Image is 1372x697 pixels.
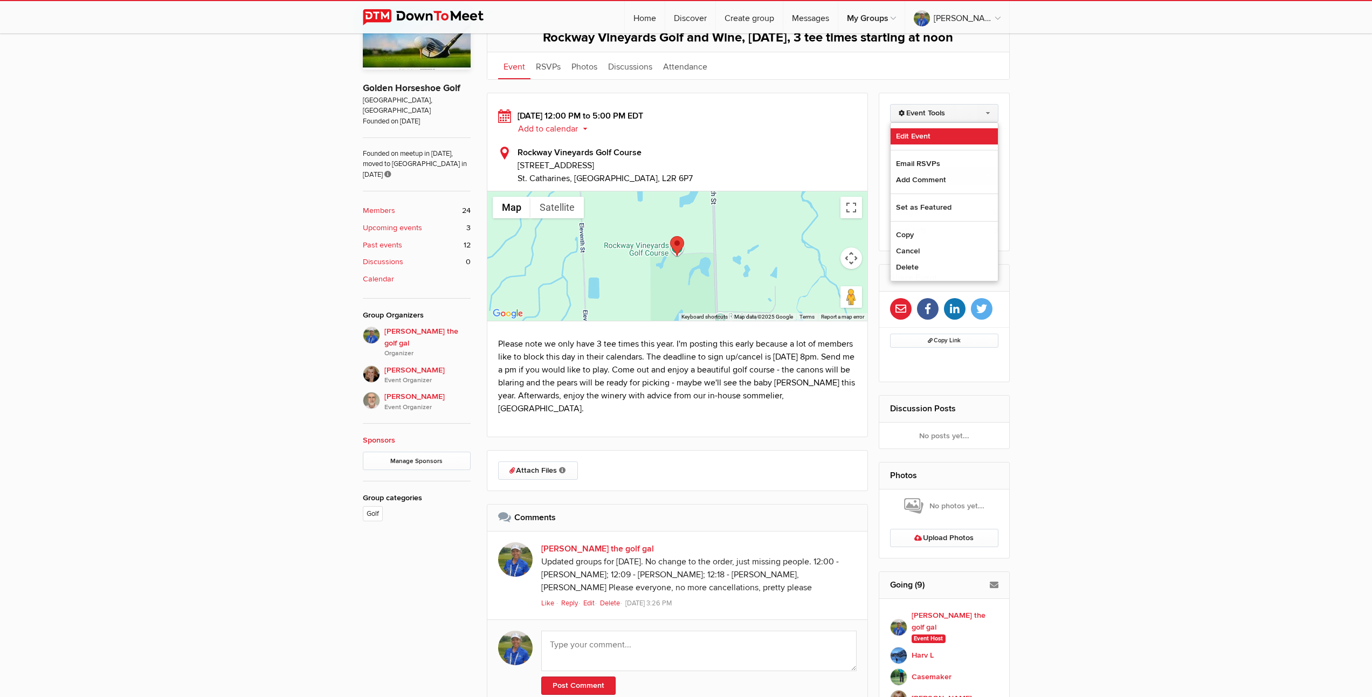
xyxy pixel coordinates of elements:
[838,1,905,33] a: My Groups
[363,205,395,217] b: Members
[518,124,596,134] button: Add to calendar
[890,619,907,636] img: Beth the golf gal
[603,52,658,79] a: Discussions
[891,227,998,243] a: Copy
[384,349,471,358] i: Organizer
[462,205,471,217] span: 24
[891,259,998,275] a: Delete
[890,572,998,598] h2: Going (9)
[840,197,862,218] button: Toggle fullscreen view
[890,668,907,686] img: Casemaker
[891,243,998,259] a: Cancel
[912,650,934,661] b: Harv L
[498,52,530,79] a: Event
[561,599,582,608] a: Reply
[518,159,857,172] span: [STREET_ADDRESS]
[891,156,998,172] a: Email RSVPs
[363,273,394,285] b: Calendar
[384,376,471,385] i: Event Organizer
[912,634,946,643] span: Event Host
[464,239,471,251] span: 12
[363,137,471,180] span: Founded on meetup in [DATE], moved to [GEOGRAPHIC_DATA] in [DATE]
[890,645,998,666] a: Harv L
[363,392,380,409] img: Greg Mais
[363,82,460,94] a: Golden Horseshoe Golf
[363,9,500,25] img: DownToMeet
[716,1,783,33] a: Create group
[890,666,998,688] a: Casemaker
[543,30,953,45] span: Rockway Vineyards Golf and Wine, [DATE], 3 tee times starting at noon
[890,403,956,414] a: Discussion Posts
[384,326,471,359] span: [PERSON_NAME] the golf gal
[583,599,598,608] a: Edit
[840,286,862,308] button: Drag Pegman onto the map to open Street View
[498,542,533,577] img: Beth the golf gal
[541,555,857,595] div: Updated groups for [DATE]. No change to the order, just missing people. 12:00 - [PERSON_NAME]; 12...
[821,314,864,320] a: Report a map error
[783,1,838,33] a: Messages
[363,10,471,70] img: Golden Horseshoe Golf
[363,256,471,268] a: Discussions 0
[681,313,728,321] button: Keyboard shortcuts
[890,610,998,645] a: [PERSON_NAME] the golf gal Event Host
[363,239,471,251] a: Past events 12
[530,197,584,218] button: Show satellite imagery
[890,529,998,547] a: Upload Photos
[363,222,422,234] b: Upcoming events
[912,610,998,633] b: [PERSON_NAME] the golf gal
[363,256,403,268] b: Discussions
[490,307,526,321] img: Google
[498,461,578,480] a: Attach Files
[384,364,471,386] span: [PERSON_NAME]
[493,197,530,218] button: Show street map
[363,116,471,127] span: Founded on [DATE]
[541,599,556,608] a: Like
[890,470,917,481] a: Photos
[890,647,907,664] img: Harv L
[891,199,998,216] a: Set as Featured
[541,677,616,695] button: Post Comment
[891,128,998,144] a: Edit Event
[566,52,603,79] a: Photos
[904,497,984,515] span: No photos yet...
[890,104,998,122] a: Event Tools
[466,256,471,268] span: 0
[518,147,642,158] b: Rockway Vineyards Golf Course
[490,307,526,321] a: Open this area in Google Maps (opens a new window)
[363,452,471,470] a: Manage Sponsors
[384,403,471,412] i: Event Organizer
[840,247,862,269] button: Map camera controls
[734,314,793,320] span: Map data ©2025 Google
[363,222,471,234] a: Upcoming events 3
[665,1,715,33] a: Discover
[363,239,402,251] b: Past events
[498,109,857,135] div: [DATE] 12:00 PM to 5:00 PM EDT
[363,492,471,504] div: Group categories
[600,599,624,608] a: Delete
[363,327,471,359] a: [PERSON_NAME] the golf galOrganizer
[363,95,471,116] span: [GEOGRAPHIC_DATA], [GEOGRAPHIC_DATA]
[890,334,998,348] button: Copy Link
[363,309,471,321] div: Group Organizers
[363,436,395,445] a: Sponsors
[363,273,471,285] a: Calendar
[518,173,693,184] span: St. Catharines, [GEOGRAPHIC_DATA], L2R 6P7
[541,543,654,554] a: [PERSON_NAME] the golf gal
[912,671,952,683] b: Casemaker
[530,52,566,79] a: RSVPs
[625,599,672,608] span: [DATE] 3:26 PM
[799,314,815,320] a: Terms (opens in new tab)
[466,222,471,234] span: 3
[541,599,554,608] span: Like
[625,1,665,33] a: Home
[891,172,998,188] a: Add Comment
[363,365,380,383] img: Caroline Nesbitt
[384,391,471,412] span: [PERSON_NAME]
[363,359,471,386] a: [PERSON_NAME]Event Organizer
[658,52,713,79] a: Attendance
[928,337,961,344] span: Copy Link
[363,327,380,344] img: Beth the golf gal
[498,337,857,415] p: Please note we only have 3 tee times this year. I'm posting this early because a lot of members l...
[363,385,471,412] a: [PERSON_NAME]Event Organizer
[905,1,1009,33] a: [PERSON_NAME] the golf gal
